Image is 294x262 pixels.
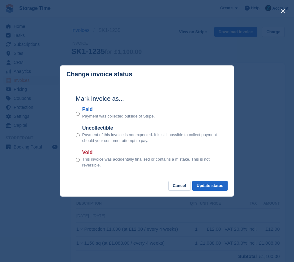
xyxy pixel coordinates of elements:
button: Cancel [168,181,190,191]
p: Payment was collected outside of Stripe. [82,113,155,119]
button: Update status [192,181,228,191]
label: Uncollectible [82,124,218,132]
p: Payment of this invoice is not expected. It is still possible to collect payment should your cust... [82,132,218,144]
button: close [278,6,288,16]
label: Void [82,149,218,156]
p: Change invoice status [66,71,132,78]
label: Paid [82,106,155,113]
h2: Mark invoice as... [76,94,218,103]
p: This invoice was accidentally finalised or contains a mistake. This is not reversible. [82,156,218,168]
